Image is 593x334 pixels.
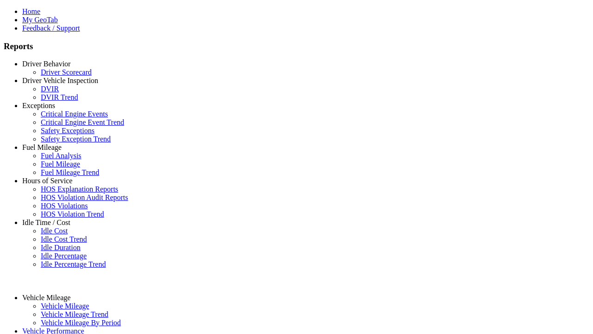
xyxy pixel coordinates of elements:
[41,202,88,210] a: HOS Violations
[41,68,92,76] a: Driver Scorecard
[41,244,81,251] a: Idle Duration
[22,294,70,302] a: Vehicle Mileage
[22,177,72,185] a: Hours of Service
[41,310,108,318] a: Vehicle Mileage Trend
[41,252,87,260] a: Idle Percentage
[22,102,55,109] a: Exceptions
[41,93,78,101] a: DVIR Trend
[41,260,106,268] a: Idle Percentage Trend
[41,302,89,310] a: Vehicle Mileage
[41,110,108,118] a: Critical Engine Events
[41,185,118,193] a: HOS Explanation Reports
[41,227,68,235] a: Idle Cost
[22,143,62,151] a: Fuel Mileage
[22,7,40,15] a: Home
[41,193,128,201] a: HOS Violation Audit Reports
[41,127,95,135] a: Safety Exceptions
[41,152,82,160] a: Fuel Analysis
[41,168,99,176] a: Fuel Mileage Trend
[41,85,59,93] a: DVIR
[4,41,589,51] h3: Reports
[41,135,111,143] a: Safety Exception Trend
[41,235,87,243] a: Idle Cost Trend
[41,319,121,327] a: Vehicle Mileage By Period
[22,24,80,32] a: Feedback / Support
[22,77,98,84] a: Driver Vehicle Inspection
[22,60,70,68] a: Driver Behavior
[41,118,124,126] a: Critical Engine Event Trend
[22,16,58,24] a: My GeoTab
[41,210,104,218] a: HOS Violation Trend
[22,218,70,226] a: Idle Time / Cost
[41,160,80,168] a: Fuel Mileage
